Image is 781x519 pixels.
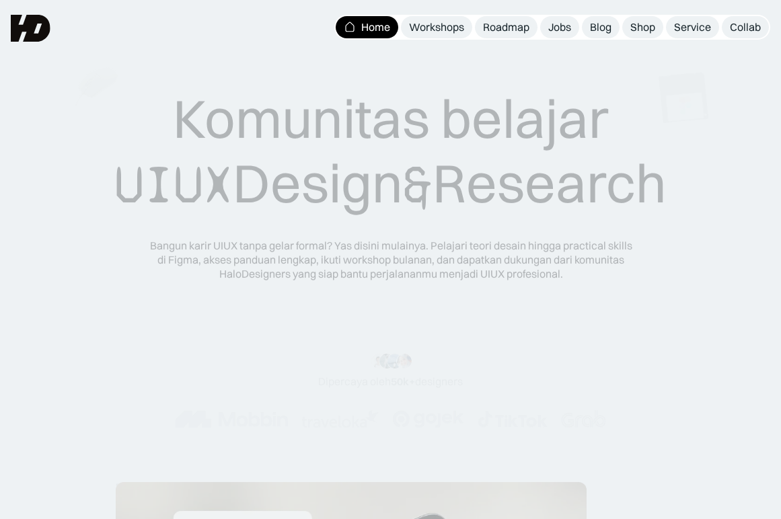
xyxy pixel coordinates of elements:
[590,20,611,34] div: Blog
[361,20,390,34] div: Home
[674,20,711,34] div: Service
[401,16,472,38] a: Workshops
[730,20,761,34] div: Collab
[318,375,463,389] div: Dipercaya oleh designers
[403,153,433,217] span: &
[582,16,620,38] a: Blog
[622,16,663,38] a: Shop
[336,16,398,38] a: Home
[409,20,464,34] div: Workshops
[475,16,537,38] a: Roadmap
[540,16,579,38] a: Jobs
[483,20,529,34] div: Roadmap
[666,16,719,38] a: Service
[114,86,667,217] div: Komunitas belajar Design Research
[630,20,655,34] div: Shop
[391,375,415,389] span: 50k+
[548,20,571,34] div: Jobs
[114,153,233,217] span: UIUX
[149,239,633,280] div: Bangun karir UIUX tanpa gelar formal? Yas disini mulainya. Pelajari teori desain hingga practical...
[722,16,769,38] a: Collab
